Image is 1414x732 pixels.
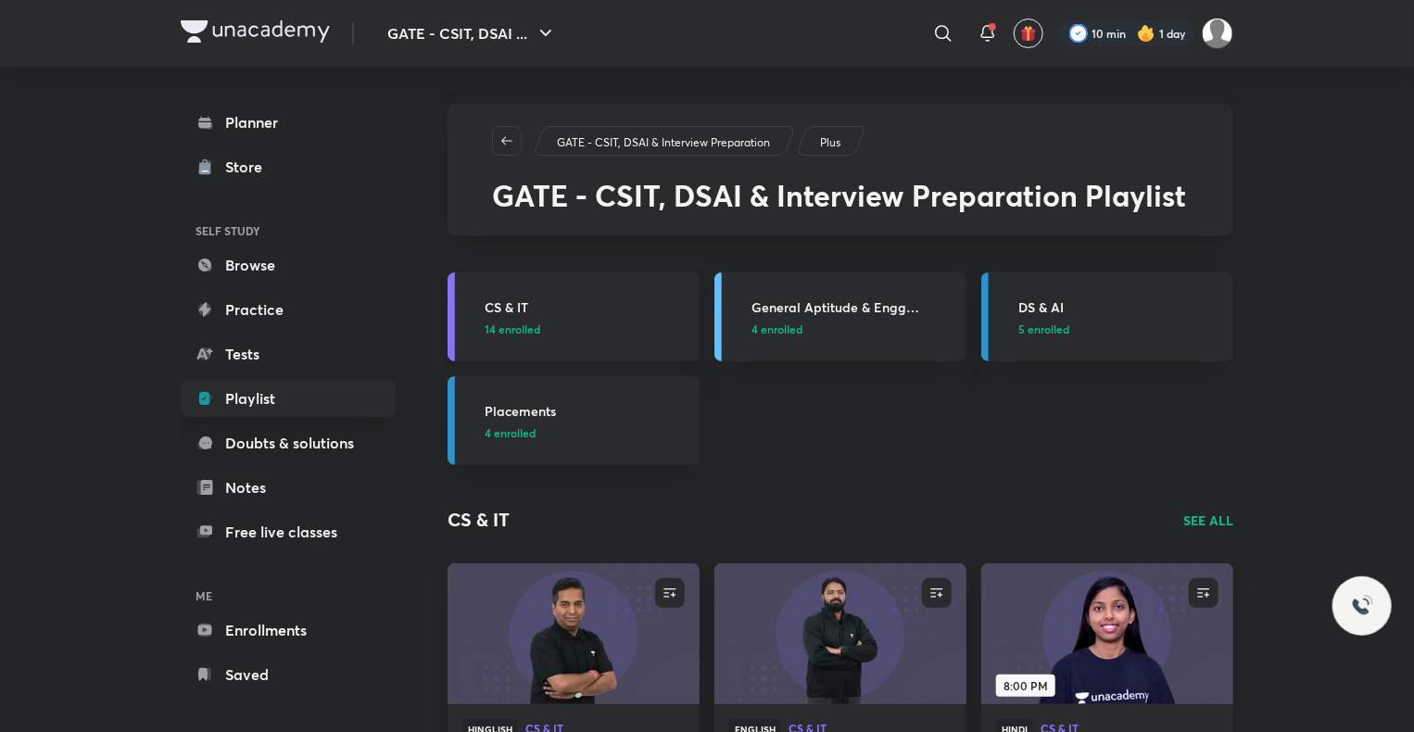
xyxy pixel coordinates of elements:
[225,156,273,178] div: Store
[181,469,396,506] a: Notes
[1202,18,1233,49] img: Somya P
[820,134,840,151] p: Plus
[981,272,1233,361] a: DS & AI5 enrolled
[448,506,510,534] h2: CS & IT
[557,134,770,151] p: GATE - CSIT, DSAI & Interview Preparation
[996,675,1055,697] span: 8:00 PM
[485,401,688,421] h3: Placements
[817,134,844,151] a: Plus
[1137,24,1155,43] img: streak
[1183,511,1233,530] a: SEE ALL
[485,297,688,317] h3: CS & IT
[712,562,968,705] img: new-thumbnail
[448,272,700,361] a: CS & IT14 enrolled
[485,424,536,441] span: 4 enrolled
[181,20,330,47] a: Company Logo
[181,148,396,185] a: Store
[978,562,1235,705] img: new-thumbnail
[1069,24,1088,43] img: check rounded
[1014,19,1043,48] button: avatar
[181,424,396,461] a: Doubts & solutions
[485,321,540,337] span: 14 enrolled
[751,297,955,317] h3: General Aptitude & Engg Mathematics
[376,15,568,52] button: GATE - CSIT, DSAI ...
[981,563,1233,704] a: new-thumbnail8:00 PM
[181,656,396,693] a: Saved
[181,215,396,246] h6: SELF STUDY
[181,104,396,141] a: Planner
[181,612,396,649] a: Enrollments
[181,513,396,550] a: Free live classes
[445,562,701,705] img: new-thumbnail
[554,134,774,151] a: GATE - CSIT, DSAI & Interview Preparation
[492,175,1186,215] span: GATE - CSIT, DSAI & Interview Preparation Playlist
[181,380,396,417] a: Playlist
[714,563,966,704] a: new-thumbnail
[1351,595,1373,617] img: ttu
[181,291,396,328] a: Practice
[751,321,802,337] span: 4 enrolled
[181,580,396,612] h6: ME
[448,563,700,704] a: new-thumbnail
[181,20,330,43] img: Company Logo
[448,376,700,465] a: Placements4 enrolled
[181,335,396,372] a: Tests
[1018,297,1222,317] h3: DS & AI
[1020,25,1037,42] img: avatar
[714,272,966,361] a: General Aptitude & Engg Mathematics4 enrolled
[181,246,396,284] a: Browse
[1018,321,1069,337] span: 5 enrolled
